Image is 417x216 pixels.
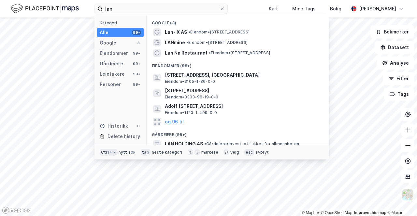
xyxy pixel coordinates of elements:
[209,50,211,55] span: •
[132,82,141,87] div: 99+
[188,30,190,34] span: •
[244,149,254,156] div: esc
[165,71,321,79] span: [STREET_ADDRESS], [GEOGRAPHIC_DATA]
[132,51,141,56] div: 99+
[103,4,220,14] input: Søk på adresse, matrikkel, gårdeiere, leietakere eller personer
[100,49,128,57] div: Eiendommer
[255,150,269,155] div: avbryt
[132,61,141,66] div: 99+
[186,40,188,45] span: •
[302,210,320,215] a: Mapbox
[100,39,116,47] div: Google
[100,122,128,130] div: Historikk
[147,127,329,139] div: Gårdeiere (99+)
[377,57,414,70] button: Analyse
[204,141,206,146] span: •
[354,210,386,215] a: Improve this map
[165,28,187,36] span: Lan- X AS
[165,102,321,110] span: Adolf [STREET_ADDRESS]
[186,40,248,45] span: Eiendom • [STREET_ADDRESS]
[209,50,270,56] span: Eiendom • [STREET_ADDRESS]
[100,70,125,78] div: Leietakere
[165,39,185,46] span: LANmine
[384,88,414,101] button: Tags
[100,60,123,68] div: Gårdeiere
[321,210,352,215] a: OpenStreetMap
[165,79,215,84] span: Eiendom • 3105-1-86-0-0
[100,20,144,25] div: Kategori
[204,141,299,146] span: Gårdeiere • Invest. o.l. lukket for allmennheten
[165,95,218,100] span: Eiendom • 3303-98-19-0-0
[230,150,239,155] div: velg
[165,140,203,148] span: LAN HOLDING AS
[165,87,321,95] span: [STREET_ADDRESS]
[108,133,140,140] div: Delete history
[10,3,79,14] img: logo.f888ab2527a4732fd821a326f86c7f29.svg
[119,150,136,155] div: nytt søk
[384,185,417,216] iframe: Chat Widget
[152,150,182,155] div: neste kategori
[165,49,208,57] span: Lan Na Restaurant
[132,30,141,35] div: 99+
[165,110,217,115] span: Eiendom • 1120-1-409-0-0
[292,5,316,13] div: Mine Tags
[165,118,184,126] button: og 96 til
[141,149,151,156] div: tab
[201,150,218,155] div: markere
[2,207,31,214] a: Mapbox homepage
[359,5,396,13] div: [PERSON_NAME]
[100,81,121,88] div: Personer
[136,40,141,45] div: 3
[147,58,329,70] div: Eiendommer (99+)
[100,29,108,36] div: Alle
[136,123,141,129] div: 0
[330,5,341,13] div: Bolig
[100,149,117,156] div: Ctrl + k
[383,72,414,85] button: Filter
[370,25,414,38] button: Bokmerker
[188,30,250,35] span: Eiendom • [STREET_ADDRESS]
[132,71,141,77] div: 99+
[269,5,278,13] div: Kart
[147,15,329,27] div: Google (3)
[375,41,414,54] button: Datasett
